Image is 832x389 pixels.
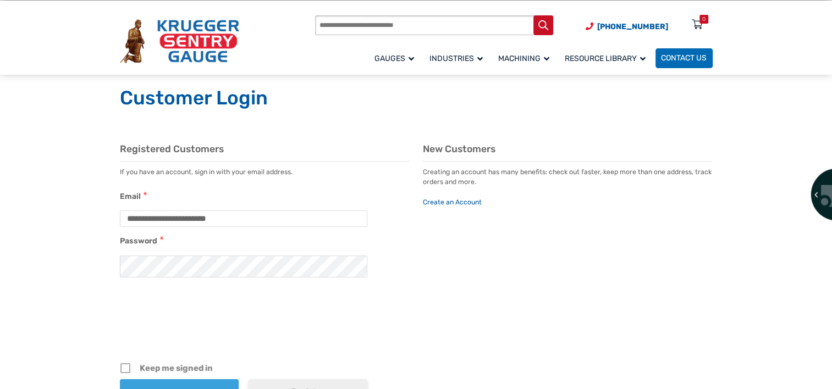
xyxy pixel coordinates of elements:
[586,21,668,32] a: Phone Number (920) 434-8860
[140,362,367,375] span: Keep me signed in
[424,47,493,69] a: Industries
[423,167,712,208] p: Creating an account has many benefits: check out faster, keep more than one address, track orders...
[160,234,163,243] i: Password
[161,302,328,345] iframe: reCAPTCHA
[120,143,409,155] h2: Registered Customers
[559,47,655,69] a: Resource Library
[498,54,549,63] span: Machining
[429,54,483,63] span: Industries
[120,235,157,247] label: Password
[120,191,141,203] label: Email
[702,15,706,24] div: 0
[120,167,409,177] p: If you have an account, sign in with your email address.
[423,198,482,206] a: Create an Account
[493,47,559,69] a: Machining
[120,86,713,110] h1: Customer Login
[565,54,646,63] span: Resource Library
[369,47,424,69] a: Gauges
[597,22,668,31] span: [PHONE_NUMBER]
[661,54,707,63] span: Contact Us
[374,54,414,63] span: Gauges
[120,19,239,63] img: Krueger Sentry Gauge
[144,189,147,199] i: Email
[655,48,713,68] a: Contact Us
[423,143,712,155] h2: New Customers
